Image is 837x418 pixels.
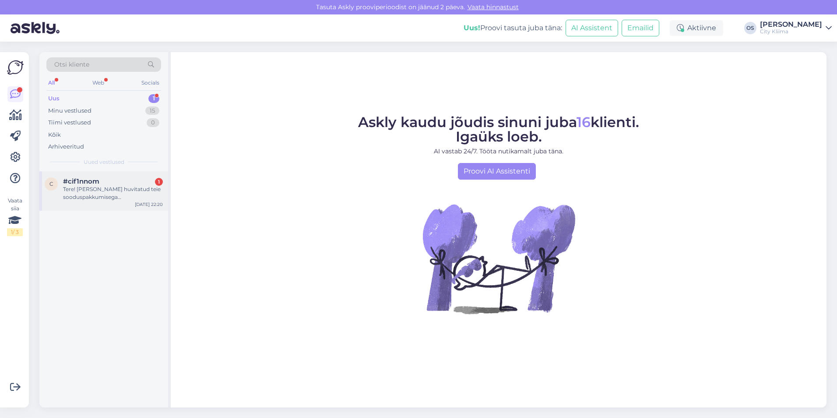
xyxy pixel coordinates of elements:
[7,59,24,76] img: Askly Logo
[135,201,163,208] div: [DATE] 22:20
[760,21,832,35] a: [PERSON_NAME]City Kliima
[622,20,659,36] button: Emailid
[63,177,99,185] span: #cif1nnom
[760,28,822,35] div: City Kliima
[48,94,60,103] div: Uus
[140,77,161,89] div: Socials
[465,3,521,11] a: Vaata hinnastust
[48,106,91,115] div: Minu vestlused
[760,21,822,28] div: [PERSON_NAME]
[148,94,159,103] div: 1
[46,77,56,89] div: All
[91,77,106,89] div: Web
[464,23,562,33] div: Proovi tasuta juba täna:
[670,20,723,36] div: Aktiivne
[63,185,163,201] div: Tere! [PERSON_NAME] huvitatud teie sooduspakkumisega õhksoojuspumba soetamisest, ent kas on võima...
[577,113,591,131] span: 16
[54,60,89,69] span: Otsi kliente
[420,180,577,337] img: No Chat active
[358,147,639,156] p: AI vastab 24/7. Tööta nutikamalt juba täna.
[7,228,23,236] div: 1 / 3
[48,118,91,127] div: Tiimi vestlused
[48,131,61,139] div: Kõik
[49,181,53,187] span: c
[48,142,84,151] div: Arhiveeritud
[464,24,480,32] b: Uus!
[358,113,639,145] span: Askly kaudu jõudis sinuni juba klienti. Igaüks loeb.
[566,20,618,36] button: AI Assistent
[7,197,23,236] div: Vaata siia
[145,106,159,115] div: 15
[458,163,536,180] a: Proovi AI Assistenti
[147,118,159,127] div: 0
[744,22,756,34] div: OS
[84,158,124,166] span: Uued vestlused
[155,178,163,186] div: 1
